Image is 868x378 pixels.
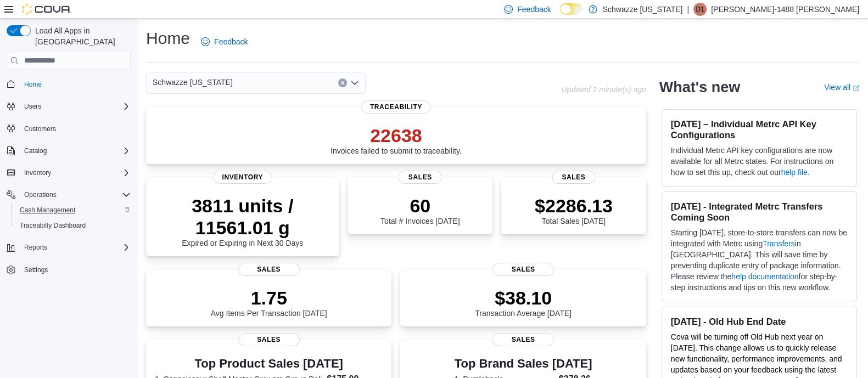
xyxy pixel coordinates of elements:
span: Home [20,77,131,91]
span: Feedback [214,36,248,47]
button: Inventory [2,165,135,180]
h3: Top Product Sales [DATE] [155,357,383,370]
button: Operations [20,188,61,201]
a: Settings [20,263,52,277]
button: Reports [2,240,135,255]
button: Open list of options [350,78,359,87]
button: Cash Management [11,202,135,218]
span: Settings [24,266,48,274]
p: Schwazze [US_STATE] [603,3,683,16]
span: Customers [20,122,131,136]
p: 3811 units / 11561.01 g [155,195,330,239]
span: Settings [20,263,131,277]
span: Traceabilty Dashboard [20,221,86,230]
span: Cash Management [20,206,75,215]
p: 60 [380,195,460,217]
p: $2286.13 [535,195,613,217]
h2: What's new [659,78,740,96]
span: Sales [492,333,554,346]
p: Individual Metrc API key configurations are now available for all Metrc states. For instructions ... [671,145,848,178]
a: View allExternal link [824,83,859,92]
button: Clear input [338,78,347,87]
a: help file [781,168,808,177]
input: Dark Mode [560,3,583,15]
button: Traceabilty Dashboard [11,218,135,233]
div: Denise-1488 Zamora [693,3,707,16]
button: Catalog [20,144,51,157]
span: D1 [696,3,704,16]
div: Invoices failed to submit to traceability. [331,125,462,155]
span: Schwazze [US_STATE] [153,76,233,89]
a: Home [20,78,46,91]
div: Total # Invoices [DATE] [380,195,460,225]
a: Customers [20,122,60,136]
a: help documentation [731,272,798,281]
span: Sales [492,263,554,276]
span: Traceabilty Dashboard [15,219,131,232]
p: | [687,3,689,16]
span: Cash Management [15,204,131,217]
a: Transfers [763,239,795,248]
button: Home [2,76,135,92]
span: Users [20,100,131,113]
span: Sales [552,171,595,184]
img: Cova [22,4,71,15]
button: Users [2,99,135,114]
span: Inventory [20,166,131,179]
span: Operations [20,188,131,201]
span: Reports [24,243,47,252]
button: Users [20,100,46,113]
span: Inventory [213,171,272,184]
button: Settings [2,262,135,278]
p: 1.75 [211,287,327,309]
span: Catalog [20,144,131,157]
p: $38.10 [475,287,572,309]
h3: [DATE] - Old Hub End Date [671,316,848,327]
span: Sales [238,333,300,346]
span: Sales [238,263,300,276]
button: Operations [2,187,135,202]
p: [PERSON_NAME]-1488 [PERSON_NAME] [711,3,859,16]
p: 22638 [331,125,462,146]
span: Customers [24,125,56,133]
h3: Top Brand Sales [DATE] [455,357,592,370]
button: Catalog [2,143,135,159]
p: Starting [DATE], store-to-store transfers can now be integrated with Metrc using in [GEOGRAPHIC_D... [671,227,848,293]
div: Total Sales [DATE] [535,195,613,225]
h3: [DATE] – Individual Metrc API Key Configurations [671,119,848,140]
a: Traceabilty Dashboard [15,219,90,232]
span: Catalog [24,146,47,155]
span: Load All Apps in [GEOGRAPHIC_DATA] [31,25,131,47]
span: Inventory [24,168,51,177]
span: Operations [24,190,57,199]
span: Users [24,102,41,111]
svg: External link [853,85,859,92]
span: Home [24,80,42,89]
a: Feedback [197,31,252,53]
a: Cash Management [15,204,80,217]
span: Traceability [361,100,431,114]
button: Customers [2,121,135,137]
button: Inventory [20,166,55,179]
div: Expired or Expiring in Next 30 Days [155,195,330,247]
p: Updated 1 minute(s) ago [562,85,646,94]
span: Sales [399,171,442,184]
div: Transaction Average [DATE] [475,287,572,318]
button: Reports [20,241,52,254]
h1: Home [146,27,190,49]
span: Feedback [517,4,551,15]
h3: [DATE] - Integrated Metrc Transfers Coming Soon [671,201,848,223]
div: Avg Items Per Transaction [DATE] [211,287,327,318]
span: Reports [20,241,131,254]
nav: Complex example [7,71,131,306]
